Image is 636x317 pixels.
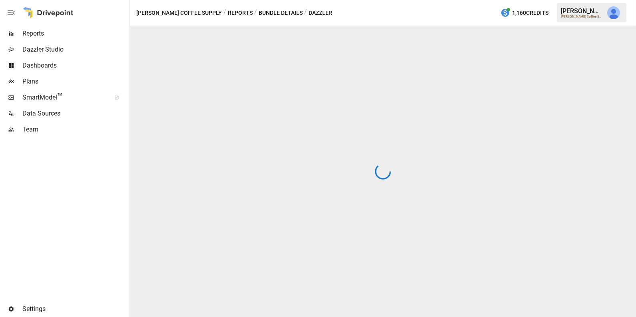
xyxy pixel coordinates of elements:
[22,93,106,102] span: SmartModel
[223,8,226,18] div: /
[228,8,253,18] button: Reports
[602,2,625,24] button: Julie Wilton
[259,8,303,18] button: Bundle Details
[22,29,128,38] span: Reports
[22,77,128,86] span: Plans
[497,6,552,20] button: 1,160Credits
[607,6,620,19] img: Julie Wilton
[136,8,222,18] button: [PERSON_NAME] Coffee Supply
[22,109,128,118] span: Data Sources
[561,7,602,15] div: [PERSON_NAME]
[512,8,548,18] span: 1,160 Credits
[22,304,128,314] span: Settings
[304,8,307,18] div: /
[57,92,63,102] span: ™
[254,8,257,18] div: /
[22,45,128,54] span: Dazzler Studio
[22,125,128,134] span: Team
[561,15,602,18] div: [PERSON_NAME] Coffee Supply
[22,61,128,70] span: Dashboards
